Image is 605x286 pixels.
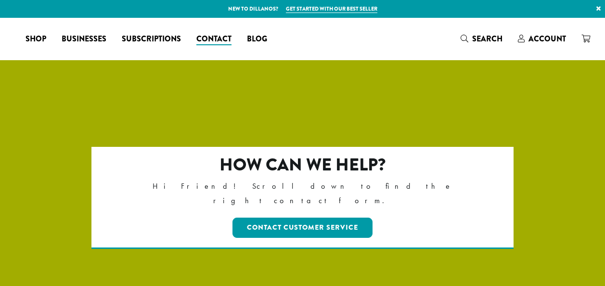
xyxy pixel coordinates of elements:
[62,33,106,45] span: Businesses
[286,5,377,13] a: Get started with our best seller
[18,31,54,47] a: Shop
[133,155,472,175] h2: How can we help?
[472,33,502,44] span: Search
[528,33,566,44] span: Account
[232,218,373,238] a: Contact Customer Service
[26,33,46,45] span: Shop
[196,33,232,45] span: Contact
[247,33,267,45] span: Blog
[133,179,472,208] p: Hi Friend! Scroll down to find the right contact form.
[453,31,510,47] a: Search
[122,33,181,45] span: Subscriptions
